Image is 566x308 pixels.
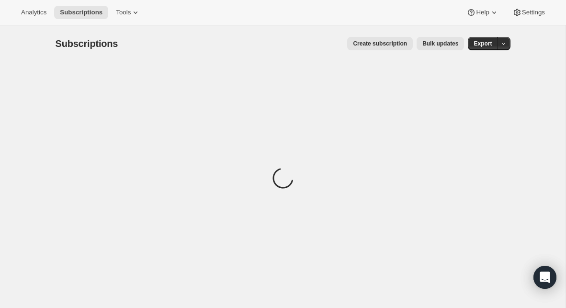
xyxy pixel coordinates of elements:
[54,6,108,19] button: Subscriptions
[476,9,489,16] span: Help
[15,6,52,19] button: Analytics
[60,9,102,16] span: Subscriptions
[110,6,146,19] button: Tools
[353,40,407,47] span: Create subscription
[474,40,492,47] span: Export
[347,37,413,50] button: Create subscription
[461,6,504,19] button: Help
[422,40,458,47] span: Bulk updates
[507,6,551,19] button: Settings
[533,266,556,289] div: Open Intercom Messenger
[522,9,545,16] span: Settings
[116,9,131,16] span: Tools
[56,38,118,49] span: Subscriptions
[468,37,498,50] button: Export
[417,37,464,50] button: Bulk updates
[21,9,46,16] span: Analytics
